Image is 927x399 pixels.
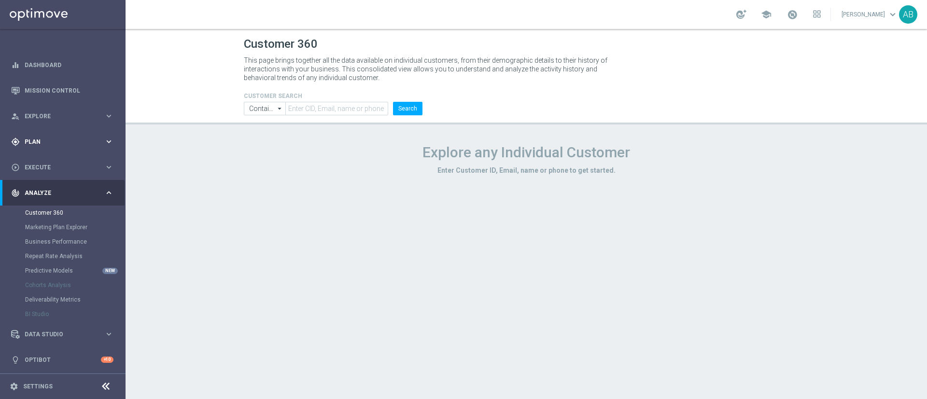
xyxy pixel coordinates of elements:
[104,163,113,172] i: keyboard_arrow_right
[11,61,20,69] i: equalizer
[11,138,114,146] button: gps_fixed Plan keyboard_arrow_right
[25,249,125,263] div: Repeat Rate Analysis
[25,347,101,372] a: Optibot
[11,189,20,197] i: track_changes
[104,188,113,197] i: keyboard_arrow_right
[244,93,422,99] h4: CUSTOMER SEARCH
[101,357,113,363] div: +10
[244,102,285,115] input: Contains
[25,263,125,278] div: Predictive Models
[25,209,100,217] a: Customer 360
[393,102,422,115] button: Search
[11,164,114,171] button: play_circle_outline Execute keyboard_arrow_right
[25,307,125,321] div: BI Studio
[25,234,125,249] div: Business Performance
[25,220,125,234] div: Marketing Plan Explorer
[841,7,899,22] a: [PERSON_NAME]keyboard_arrow_down
[11,330,114,338] button: Data Studio keyboard_arrow_right
[11,163,20,172] i: play_circle_outline
[11,61,114,69] button: equalizer Dashboard
[11,356,20,364] i: lightbulb
[899,5,917,24] div: AB
[25,292,125,307] div: Deliverability Metrics
[25,296,100,303] a: Deliverability Metrics
[25,331,104,337] span: Data Studio
[11,52,113,78] div: Dashboard
[25,223,100,231] a: Marketing Plan Explorer
[25,78,113,103] a: Mission Control
[11,330,104,339] div: Data Studio
[10,382,18,391] i: settings
[761,9,772,20] span: school
[285,102,388,115] input: Enter CID, Email, name or phone
[11,138,20,146] i: gps_fixed
[104,111,113,121] i: keyboard_arrow_right
[25,113,104,119] span: Explore
[25,238,100,246] a: Business Performance
[11,189,114,197] button: track_changes Analyze keyboard_arrow_right
[275,102,285,115] i: arrow_drop_down
[102,268,118,274] div: NEW
[244,56,616,82] p: This page brings together all the data available on individual customers, from their demographic ...
[11,138,104,146] div: Plan
[244,37,809,51] h1: Customer 360
[25,52,113,78] a: Dashboard
[11,112,114,120] button: person_search Explore keyboard_arrow_right
[25,206,125,220] div: Customer 360
[25,267,100,275] a: Predictive Models
[11,189,104,197] div: Analyze
[25,139,104,145] span: Plan
[25,165,104,170] span: Execute
[11,163,104,172] div: Execute
[11,87,114,95] button: Mission Control
[23,384,53,389] a: Settings
[11,112,20,121] i: person_search
[11,356,114,364] button: lightbulb Optibot +10
[244,166,809,175] h3: Enter Customer ID, Email, name or phone to get started.
[11,112,104,121] div: Explore
[11,347,113,372] div: Optibot
[244,144,809,161] h1: Explore any Individual Customer
[25,190,104,196] span: Analyze
[104,330,113,339] i: keyboard_arrow_right
[11,78,113,103] div: Mission Control
[25,278,125,292] div: Cohorts Analysis
[25,252,100,260] a: Repeat Rate Analysis
[104,137,113,146] i: keyboard_arrow_right
[887,9,898,20] span: keyboard_arrow_down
